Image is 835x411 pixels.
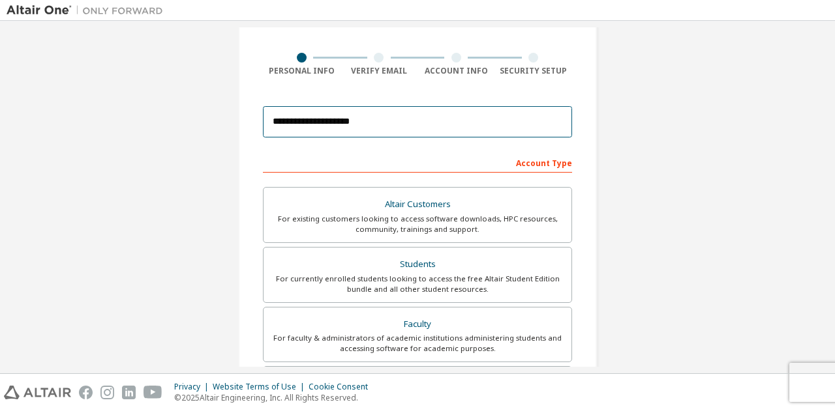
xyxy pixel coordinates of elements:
[341,66,418,76] div: Verify Email
[144,386,162,399] img: youtube.svg
[271,333,564,354] div: For faculty & administrators of academic institutions administering students and accessing softwa...
[495,66,573,76] div: Security Setup
[174,392,376,403] p: © 2025 Altair Engineering, Inc. All Rights Reserved.
[79,386,93,399] img: facebook.svg
[271,274,564,294] div: For currently enrolled students looking to access the free Altair Student Edition bundle and all ...
[309,382,376,392] div: Cookie Consent
[174,382,213,392] div: Privacy
[417,66,495,76] div: Account Info
[100,386,114,399] img: instagram.svg
[271,255,564,274] div: Students
[271,214,564,234] div: For existing customers looking to access software downloads, HPC resources, community, trainings ...
[213,382,309,392] div: Website Terms of Use
[4,386,71,399] img: altair_logo.svg
[263,66,341,76] div: Personal Info
[7,4,170,17] img: Altair One
[122,386,136,399] img: linkedin.svg
[271,315,564,333] div: Faculty
[263,152,572,173] div: Account Type
[271,195,564,214] div: Altair Customers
